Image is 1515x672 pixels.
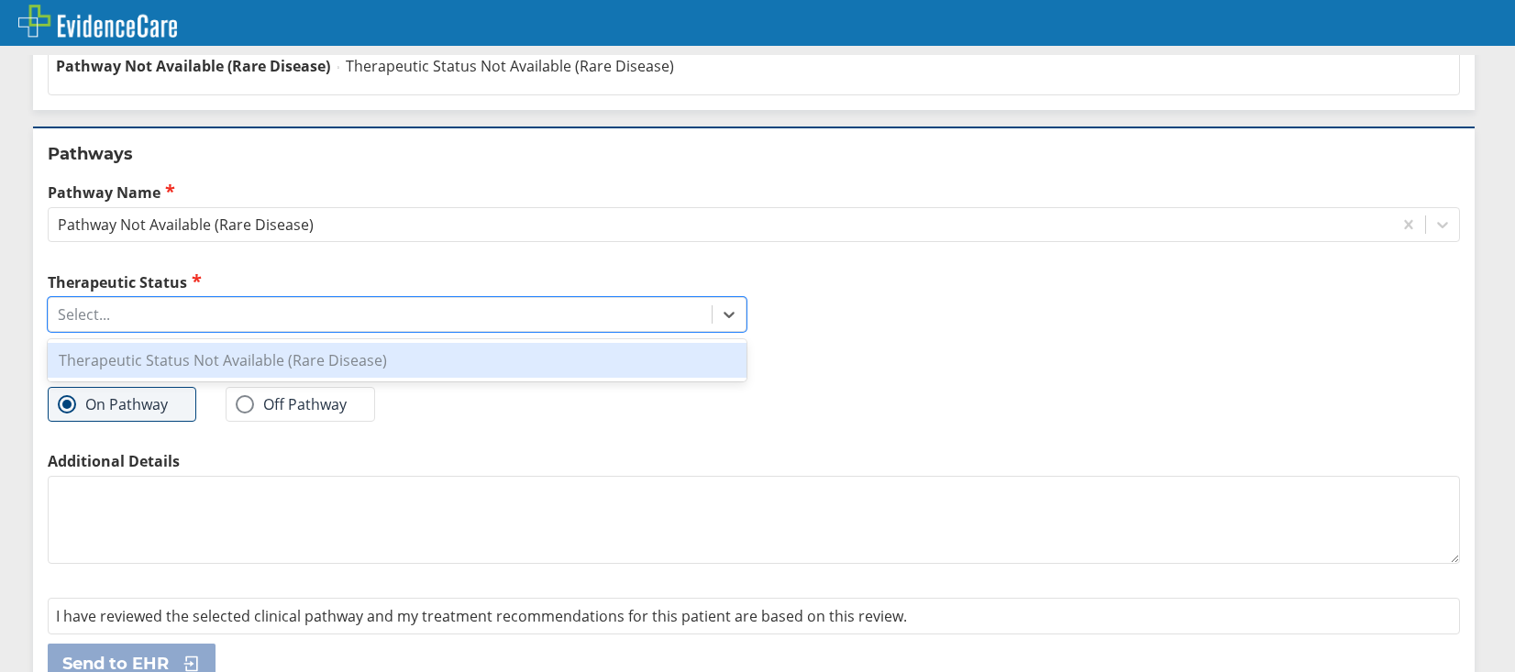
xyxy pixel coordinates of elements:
[58,304,110,325] div: Select...
[48,143,1460,165] h2: Pathways
[48,182,1460,203] label: Pathway Name
[18,5,177,38] img: EvidenceCare
[56,56,330,76] span: Pathway Not Available (Rare Disease)
[48,451,1460,471] label: Additional Details
[236,395,347,413] label: Off Pathway
[48,271,746,292] label: Therapeutic Status
[346,56,674,76] span: Therapeutic Status Not Available (Rare Disease)
[56,606,907,626] span: I have reviewed the selected clinical pathway and my treatment recommendations for this patient a...
[58,215,314,235] div: Pathway Not Available (Rare Disease)
[58,395,168,413] label: On Pathway
[48,343,746,378] div: Therapeutic Status Not Available (Rare Disease)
